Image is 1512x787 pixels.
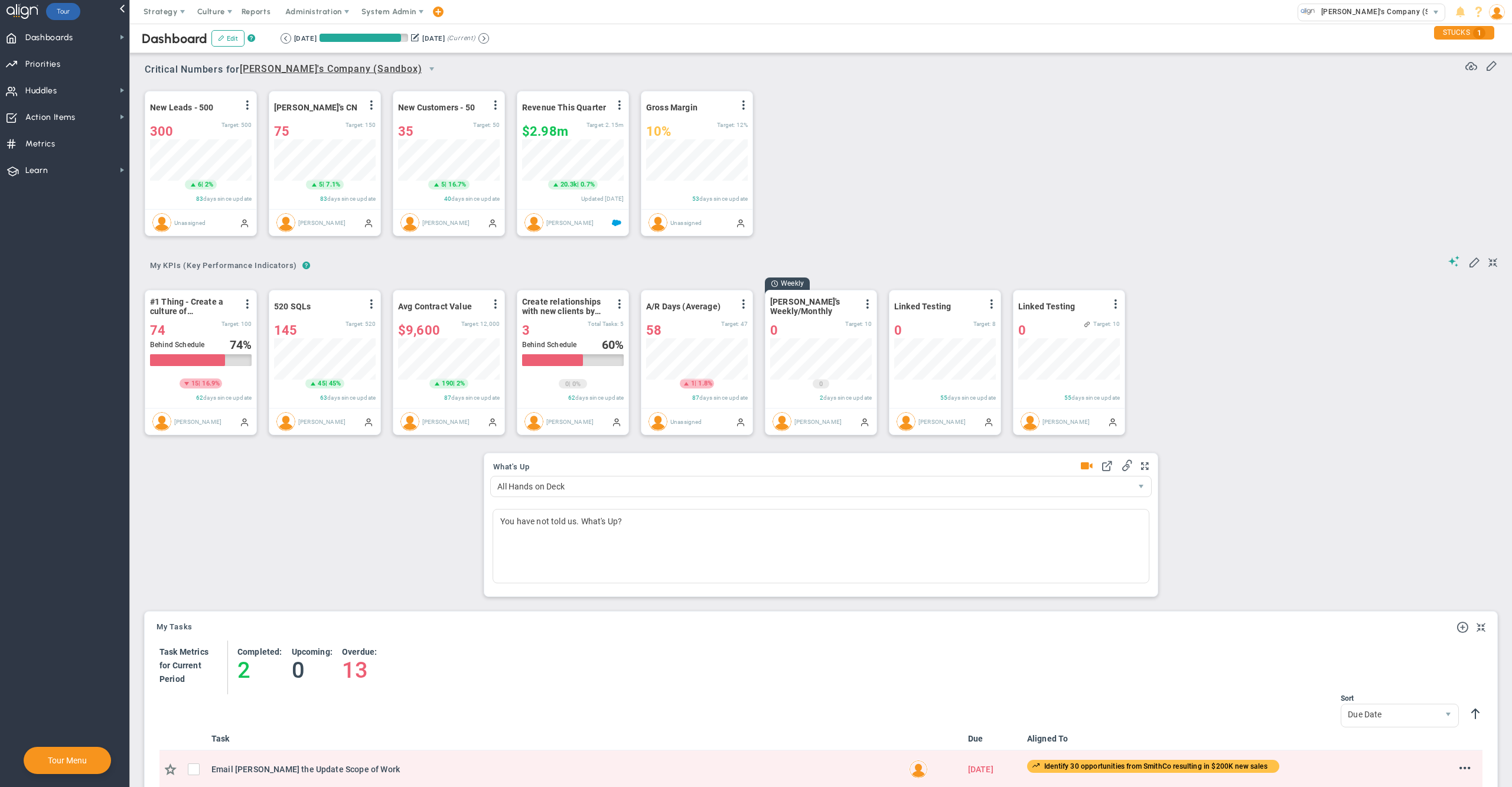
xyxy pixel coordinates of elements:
[157,623,193,631] span: My Tasks
[522,124,568,139] span: $2,984,043
[646,103,698,112] span: Gross Margin
[478,33,489,44] button: Go to next period
[794,418,842,424] span: [PERSON_NAME]
[1064,394,1071,401] span: 55
[447,33,475,44] span: (Current)
[860,417,869,426] span: Manually Updated
[546,418,594,424] span: [PERSON_NAME]
[342,646,377,657] h4: Overdue:
[145,256,302,275] span: My KPIs (Key Performance Indicators)
[973,321,991,327] span: Target:
[174,219,206,226] span: Unassigned
[202,380,220,387] span: 16.9%
[1042,418,1090,424] span: [PERSON_NAME]
[894,302,951,311] span: Linked Testing
[819,380,823,389] span: 0
[274,323,297,338] span: 145
[451,195,500,202] span: days since update
[150,341,204,349] span: Behind Schedule
[546,219,594,226] span: [PERSON_NAME]
[361,7,416,16] span: System Admin
[909,760,928,779] img: Created By: Alex Abramson
[1018,323,1026,338] span: 0
[342,657,377,683] h4: 13
[940,394,947,401] span: 55
[670,418,702,424] span: Unassigned
[699,394,748,401] span: days since update
[150,297,236,316] span: #1 Thing - Create a culture of Transparency resulting in an eNPS score increase of 10
[823,394,872,401] span: days since update
[522,297,608,316] span: Create relationships with new clients by attending 5 Networking Sessions
[620,321,624,327] span: 5
[1485,59,1497,71] span: Edit or Add Critical Numbers
[445,181,447,188] span: |
[992,321,996,327] span: 8
[737,122,748,128] span: 12%
[605,122,624,128] span: 2,154,350
[203,195,252,202] span: days since update
[1489,4,1505,20] img: 48978.Person.photo
[25,79,57,103] span: Huddles
[230,338,252,351] div: %
[1341,694,1459,703] div: Sort
[322,181,324,188] span: |
[274,302,311,311] span: 520 SQLs
[491,476,1131,497] span: All Hands on Deck
[1301,4,1315,19] img: 33318.Company.photo
[488,417,497,426] span: Manually Updated
[44,755,90,766] button: Tour Menu
[457,380,465,387] span: 2%
[612,417,621,426] span: Manually Updated
[524,213,543,232] img: Tom Johnson
[453,380,455,387] span: |
[274,103,357,112] span: [PERSON_NAME]'s CN
[159,674,185,684] span: Period
[25,52,61,77] span: Priorities
[237,657,282,683] h4: 2
[221,122,239,128] span: Target:
[319,180,322,190] span: 5
[721,321,739,327] span: Target:
[947,394,996,401] span: days since update
[274,124,289,139] span: 75
[285,7,341,16] span: Administration
[196,195,203,202] span: 83
[281,33,291,44] button: Go to previous period
[649,213,667,232] img: Unassigned
[480,321,500,327] span: 12,000
[398,103,475,112] span: New Customers - 50
[159,646,208,657] h4: Task Metrics
[1428,4,1445,21] span: select
[699,195,748,202] span: days since update
[441,180,445,190] span: 5
[1071,394,1120,401] span: days since update
[963,727,1022,750] th: Due
[292,657,333,683] h4: 0
[145,256,302,277] button: My KPIs (Key Performance Indicators)
[646,124,671,139] span: 10%
[398,124,413,139] span: 35
[588,321,619,327] span: Total Tasks:
[581,195,624,202] span: Updated [DATE]
[691,379,695,388] span: 1
[327,195,376,202] span: days since update
[448,181,466,188] span: 16.7%
[586,122,604,128] span: Target:
[207,727,904,750] th: Task
[237,646,282,657] h4: Completed:
[276,213,295,232] img: Katie Williams
[325,380,327,387] span: |
[670,219,702,226] span: Unassigned
[575,394,624,401] span: days since update
[1473,27,1485,39] span: 1
[198,380,200,387] span: |
[25,25,73,50] span: Dashboards
[612,218,621,227] span: Salesforce Enabled<br ></span>Sandbox: Quarterly Revenue
[461,321,479,327] span: Target:
[422,59,442,79] span: select
[442,379,452,388] span: 190
[157,623,193,632] a: My Tasks
[1018,302,1075,311] span: Linked Testing
[1093,321,1111,327] span: Target:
